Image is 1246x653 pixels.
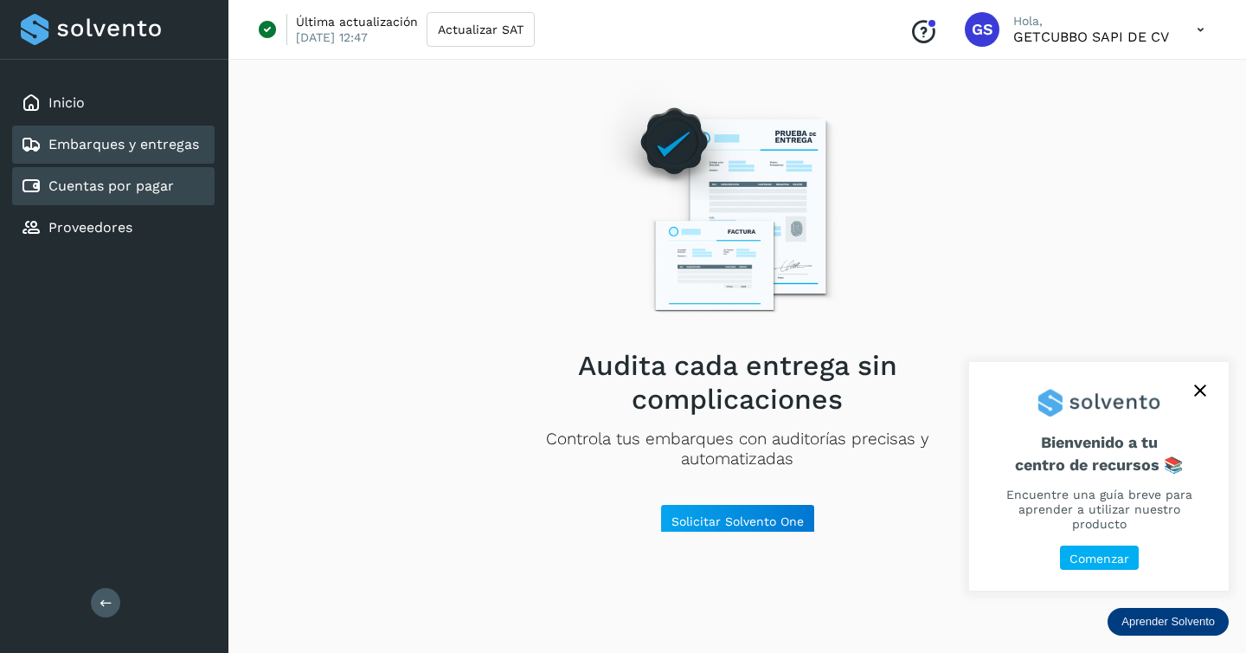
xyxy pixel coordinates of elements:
p: GETCUBBO SAPI DE CV [1013,29,1169,45]
div: Embarques y entregas [12,126,215,164]
p: Última actualización [296,14,418,29]
p: Comenzar [1069,552,1129,566]
h2: Audita cada entrega sin complicaciones [491,349,984,416]
div: Aprender Solvento [969,362,1229,591]
a: Inicio [48,94,85,111]
button: Comenzar [1060,546,1139,571]
a: Cuentas por pagar [48,178,174,194]
span: Solicitar Solvento One [671,515,804,527]
button: Solicitar Solvento One [660,504,815,539]
div: Inicio [12,84,215,122]
p: Aprender Solvento [1121,615,1215,629]
button: close, [1187,378,1213,404]
a: Proveedores [48,219,132,236]
div: Aprender Solvento [1108,608,1229,636]
span: Bienvenido a tu [990,433,1208,474]
button: Actualizar SAT [427,12,535,47]
p: Controla tus embarques con auditorías precisas y automatizadas [491,430,984,469]
span: Actualizar SAT [438,23,523,36]
img: Empty state image [588,81,887,335]
p: Encuentre una guía breve para aprender a utilizar nuestro producto [990,488,1208,531]
div: Cuentas por pagar [12,167,215,205]
p: Hola, [1013,14,1169,29]
p: centro de recursos 📚 [990,456,1208,475]
p: [DATE] 12:47 [296,29,368,45]
a: Embarques y entregas [48,136,199,152]
div: Proveedores [12,209,215,247]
